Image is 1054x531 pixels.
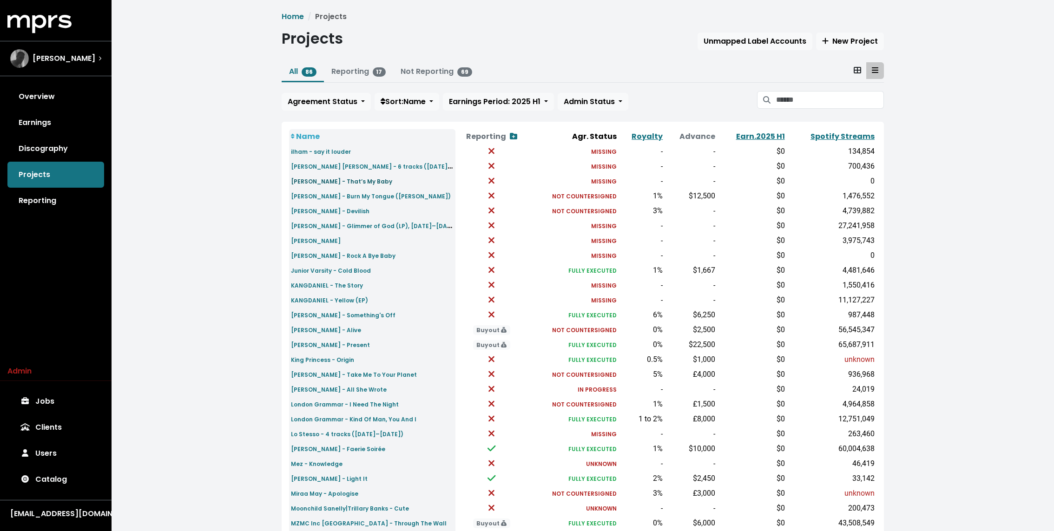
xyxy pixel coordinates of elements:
td: - [619,293,665,308]
span: $6,000 [693,518,715,527]
td: $0 [717,501,787,516]
td: $0 [717,441,787,456]
td: 12,751,049 [787,412,876,426]
small: MISSING [591,430,617,438]
span: $2,500 [693,325,715,334]
small: NOT COUNTERSIGNED [552,400,617,408]
small: FULLY EXECUTED [568,445,617,453]
td: $0 [717,293,787,308]
a: MZMC Inc [GEOGRAPHIC_DATA] - Through The Wall [291,518,447,528]
small: Junior Varsity - Cold Blood [291,267,371,275]
small: MISSING [591,237,617,245]
td: 263,460 [787,426,876,441]
small: [PERSON_NAME] - Light It [291,475,368,483]
td: $0 [717,203,787,218]
small: [PERSON_NAME] - Faerie Soirée [291,445,385,453]
small: [PERSON_NAME] - That’s My Baby [291,177,392,185]
span: $22,500 [689,340,715,349]
small: MISSING [591,282,617,289]
svg: Table View [872,66,878,74]
td: - [665,159,717,174]
a: Spotify Streams [810,131,875,142]
td: $0 [717,337,787,352]
td: - [665,144,717,159]
small: [PERSON_NAME] - Present [291,341,370,349]
nav: breadcrumb [282,11,884,22]
td: 200,473 [787,501,876,516]
a: [PERSON_NAME] [291,235,341,246]
td: - [665,233,717,248]
td: - [619,174,665,189]
td: 3% [619,203,665,218]
td: 11,127,227 [787,293,876,308]
td: 33,142 [787,471,876,486]
span: £1,500 [693,400,715,408]
td: 1% [619,441,665,456]
input: Search projects [776,91,884,109]
span: Unmapped Label Accounts [704,36,806,46]
small: [PERSON_NAME] - Rock A Bye Baby [291,252,395,260]
td: 5% [619,367,665,382]
span: £4,000 [693,370,715,379]
td: 4,739,882 [787,203,876,218]
td: $0 [717,471,787,486]
small: NOT COUNTERSIGNED [552,490,617,498]
td: 60,004,638 [787,441,876,456]
td: $0 [717,218,787,233]
span: $10,000 [689,444,715,453]
button: Sort:Name [375,93,439,111]
td: $0 [717,308,787,322]
small: FULLY EXECUTED [568,311,617,319]
small: ilham - say it louder [291,148,351,156]
span: Buyout [473,340,511,350]
td: $0 [717,233,787,248]
td: 65,687,911 [787,337,876,352]
button: [EMAIL_ADDRESS][DOMAIN_NAME] [7,508,104,520]
td: $0 [717,174,787,189]
a: King Princess - Origin [291,354,354,365]
td: 4,481,646 [787,263,876,278]
a: Earn.2025 H1 [736,131,785,142]
th: Advance [665,129,717,144]
small: MISSING [591,222,617,230]
td: - [619,278,665,293]
small: NOT COUNTERSIGNED [552,192,617,200]
td: $0 [717,144,787,159]
td: 4,964,858 [787,397,876,412]
small: [PERSON_NAME] - Alive [291,326,361,334]
button: Agreement Status [282,93,371,111]
small: Lo Stesso - 4 tracks ([DATE]–[DATE]) [291,430,403,438]
td: - [665,278,717,293]
td: - [665,203,717,218]
span: [PERSON_NAME] [33,53,95,64]
a: [PERSON_NAME] [PERSON_NAME] - 6 tracks ([DATE]–[DATE]) [291,161,475,171]
td: 1% [619,397,665,412]
td: $0 [717,352,787,367]
td: 1 to 2% [619,412,665,426]
span: Sort: Name [381,96,426,107]
a: [PERSON_NAME] - That’s My Baby [291,176,392,186]
a: [PERSON_NAME] - Faerie Soirée [291,443,385,454]
a: Reporting17 [331,66,386,77]
td: $0 [717,322,787,337]
td: 936,968 [787,367,876,382]
svg: Card View [854,66,861,74]
small: KANGDANIEL - Yellow (EP) [291,296,368,304]
small: NOT COUNTERSIGNED [552,207,617,215]
th: Name [289,129,455,144]
td: - [665,248,717,263]
td: - [665,501,717,516]
span: $2,450 [693,474,715,483]
td: 56,545,347 [787,322,876,337]
td: - [619,218,665,233]
a: [PERSON_NAME] - Light It [291,473,368,484]
td: 3% [619,486,665,501]
td: 1,550,416 [787,278,876,293]
td: 2% [619,471,665,486]
td: 987,448 [787,308,876,322]
small: UNKNOWN [586,460,617,468]
a: [PERSON_NAME] - All She Wrote [291,384,387,394]
td: 0.5% [619,352,665,367]
a: Clients [7,414,104,440]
